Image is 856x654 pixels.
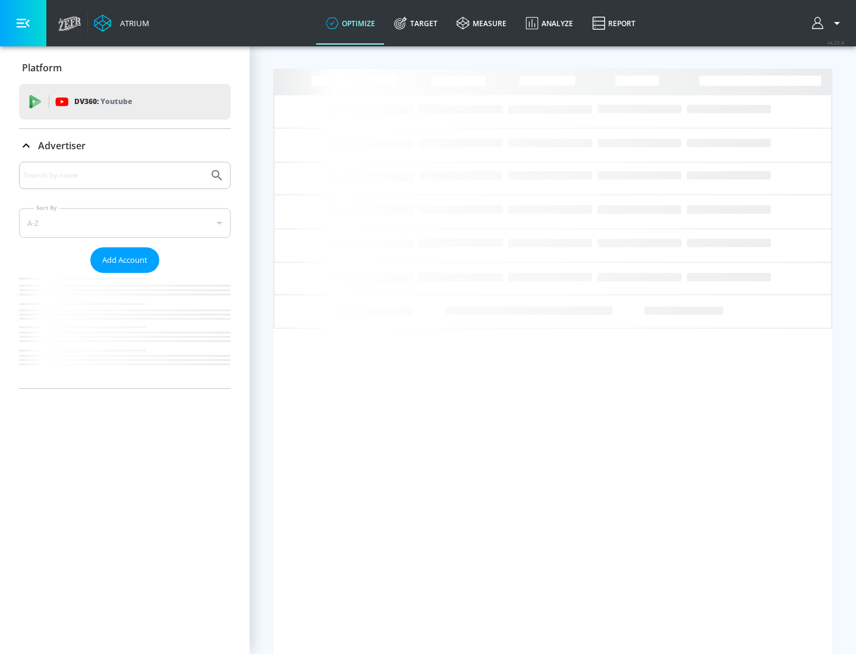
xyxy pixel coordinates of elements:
a: Analyze [516,2,583,45]
p: Platform [22,61,62,74]
span: Add Account [102,253,147,267]
input: Search by name [24,168,204,183]
nav: list of Advertiser [19,273,231,388]
div: Platform [19,51,231,84]
p: DV360: [74,95,132,108]
a: Target [385,2,447,45]
button: Add Account [90,247,159,273]
p: Advertiser [38,139,86,152]
div: Atrium [115,18,149,29]
a: Atrium [94,14,149,32]
span: v 4.25.4 [827,39,844,46]
div: Advertiser [19,162,231,388]
div: DV360: Youtube [19,84,231,120]
p: Youtube [100,95,132,108]
div: Advertiser [19,129,231,162]
a: measure [447,2,516,45]
a: optimize [316,2,385,45]
div: A-Z [19,208,231,238]
a: Report [583,2,645,45]
label: Sort By [34,204,59,212]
